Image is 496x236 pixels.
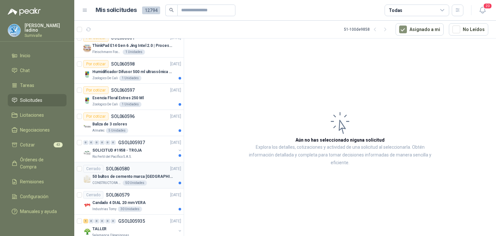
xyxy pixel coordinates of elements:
p: Industrias Tomy [92,207,117,212]
span: Órdenes de Compra [20,156,60,170]
img: Company Logo [83,201,91,209]
div: 1 Unidades [123,49,145,55]
span: Licitaciones [20,112,44,119]
div: 0 [83,140,88,145]
p: Zoologico De Cali [92,102,118,107]
button: No Leídos [449,23,488,36]
a: Cotizar43 [8,139,67,151]
a: Por cotizarSOL060597[DATE] Company LogoEsencia Floral Estres 250 MlZoologico De Cali1 Unidades [74,84,184,110]
img: Company Logo [83,123,91,131]
span: Manuales y ayuda [20,208,57,215]
p: Explora los detalles, cotizaciones y actividad de una solicitud al seleccionarla. Obtén informaci... [249,144,431,167]
a: Remisiones [8,176,67,188]
img: Company Logo [83,175,91,183]
span: search [169,8,174,12]
a: Licitaciones [8,109,67,121]
div: 0 [100,219,105,223]
a: CerradoSOL060580[DATE] Company Logo50 bultos de cemento marca [GEOGRAPHIC_DATA][PERSON_NAME]CONST... [74,162,184,188]
div: Cerrado [83,191,103,199]
span: Chat [20,67,30,74]
p: SOL060580 [106,166,129,171]
a: Chat [8,64,67,77]
h1: Mis solicitudes [96,5,137,15]
div: 0 [111,219,116,223]
p: TALLER [92,226,107,232]
span: 12794 [142,6,160,14]
p: SOLICITUD #1958 - TROJA [92,147,142,154]
span: Solicitudes [20,97,42,104]
p: SOL060598 [111,62,135,66]
button: Asignado a mi [396,23,444,36]
img: Company Logo [8,24,20,37]
div: 0 [89,140,94,145]
span: 43 [54,142,63,147]
img: Company Logo [83,149,91,157]
p: ThinkPad E14 Gen 6 Jing Intel 2.0 | Procesador Intel Core Ultra 5 125U ( 12 [92,43,173,49]
a: Configuración [8,190,67,203]
p: Sumivalle [25,34,67,38]
p: Humidificador Difusor 500 ml ultrassônica Residencial Ultrassônico 500ml con voltaje de blanco [92,69,173,75]
span: Inicio [20,52,30,59]
p: Fleischmann Foods S.A. [92,49,121,55]
p: GSOL005935 [118,219,145,223]
a: Por cotizarSOL060596[DATE] Company LogoBaliza de 3 coloresAlmatec5 Unidades [74,110,184,136]
p: Baliza de 3 colores [92,121,127,127]
div: 0 [89,219,94,223]
p: [DATE] [170,166,181,172]
p: GSOL005937 [118,140,145,145]
div: Por cotizar [83,86,108,94]
p: Zoologico De Cali [92,76,118,81]
a: 0 0 0 0 0 0 GSOL005937[DATE] Company LogoSOLICITUD #1958 - TROJARio Fertil del Pacífico S.A.S. [83,139,182,159]
img: Company Logo [83,228,91,235]
a: Inicio [8,49,67,62]
p: SOL060601 [111,36,135,40]
div: 0 [94,219,99,223]
p: [PERSON_NAME] ladino [25,23,67,32]
div: 1 [83,219,88,223]
p: SOL060596 [111,114,135,119]
div: 1 Unidades [119,76,141,81]
span: 20 [483,3,492,9]
div: 0 [105,219,110,223]
span: Tareas [20,82,34,89]
div: 51 - 100 de 9858 [344,24,390,35]
div: 0 [94,140,99,145]
a: CerradoSOL060579[DATE] Company LogoCandado 4 DIAL 20 mm VERAIndustrias Tomy30 Unidades [74,188,184,215]
span: Configuración [20,193,48,200]
p: [DATE] [170,113,181,120]
img: Company Logo [83,44,91,52]
p: Almatec [92,128,105,133]
p: [DATE] [170,87,181,93]
div: Por cotizar [83,113,108,120]
div: 0 [111,140,116,145]
img: Logo peakr [8,8,41,16]
img: Company Logo [83,97,91,104]
p: CONSTRUCTORA GRUPO FIP [92,180,121,186]
div: Por cotizar [83,60,108,68]
p: Candado 4 DIAL 20 mm VERA [92,200,146,206]
p: [DATE] [170,218,181,224]
a: Negociaciones [8,124,67,136]
a: Tareas [8,79,67,91]
a: Solicitudes [8,94,67,106]
p: [DATE] [170,192,181,198]
span: Cotizar [20,141,35,148]
div: Todas [389,7,402,14]
div: 50 Unidades [123,180,147,186]
span: Negociaciones [20,126,50,134]
a: Por cotizarSOL060601[DATE] Company LogoThinkPad E14 Gen 6 Jing Intel 2.0 | Procesador Intel Core ... [74,31,184,58]
div: Cerrado [83,165,103,173]
img: Company Logo [83,70,91,78]
p: Rio Fertil del Pacífico S.A.S. [92,154,132,159]
div: 30 Unidades [118,207,142,212]
p: SOL060597 [111,88,135,92]
p: SOL060579 [106,193,129,197]
div: 5 Unidades [106,128,128,133]
p: Esencia Floral Estres 250 Ml [92,95,144,101]
a: Por cotizarSOL060598[DATE] Company LogoHumidificador Difusor 500 ml ultrassônica Residencial Ultr... [74,58,184,84]
p: [DATE] [170,61,181,67]
button: 20 [477,5,488,16]
span: Remisiones [20,178,44,185]
div: 0 [105,140,110,145]
div: 1 Unidades [119,102,141,107]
